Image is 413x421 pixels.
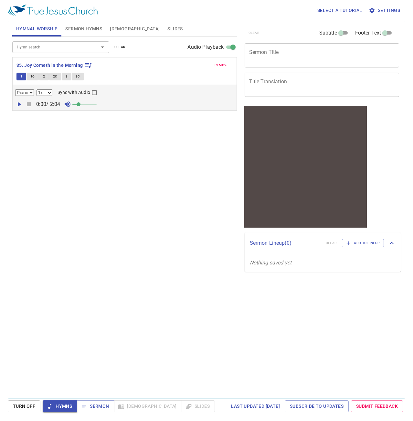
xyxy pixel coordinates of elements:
[211,61,233,69] button: remove
[317,6,362,15] span: Select a tutorial
[34,100,63,108] p: 0:00 / 2:04
[110,25,160,33] span: [DEMOGRAPHIC_DATA]
[58,89,90,96] span: Sync with Audio
[242,104,369,230] iframe: from-child
[66,74,68,79] span: 3
[39,73,49,80] button: 2
[342,239,384,247] button: Add to Lineup
[16,61,83,69] b: 35. Joy Cometh in the Morning
[16,61,92,69] button: 35. Joy Cometh in the Morning
[82,402,109,410] span: Sermon
[49,73,61,80] button: 2C
[16,73,26,80] button: 1
[114,44,126,50] span: clear
[245,232,401,254] div: Sermon Lineup(0)clearAdd to Lineup
[367,5,403,16] button: Settings
[16,25,58,33] span: Hymnal Worship
[98,43,107,52] button: Open
[8,400,40,412] button: Turn Off
[290,402,344,410] span: Subscribe to Updates
[228,400,282,412] a: Last updated [DATE]
[346,240,380,246] span: Add to Lineup
[370,6,400,15] span: Settings
[8,5,98,16] img: True Jesus Church
[72,73,84,80] button: 3C
[48,402,72,410] span: Hymns
[15,89,34,96] select: Select Track
[355,29,381,37] span: Footer Text
[20,74,22,79] span: 1
[111,43,130,51] button: clear
[250,239,321,247] p: Sermon Lineup ( 0 )
[43,400,77,412] button: Hymns
[77,400,114,412] button: Sermon
[250,260,292,266] i: Nothing saved yet
[37,89,52,96] select: Playback Rate
[65,25,102,33] span: Sermon Hymns
[76,74,80,79] span: 3C
[30,74,35,79] span: 1C
[167,25,183,33] span: Slides
[62,73,71,80] button: 3
[187,43,224,51] span: Audio Playback
[43,74,45,79] span: 2
[351,400,403,412] a: Submit Feedback
[53,74,58,79] span: 2C
[315,5,365,16] button: Select a tutorial
[356,402,398,410] span: Submit Feedback
[26,73,39,80] button: 1C
[319,29,337,37] span: Subtitle
[13,402,35,410] span: Turn Off
[215,62,229,68] span: remove
[285,400,349,412] a: Subscribe to Updates
[231,402,280,410] span: Last updated [DATE]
